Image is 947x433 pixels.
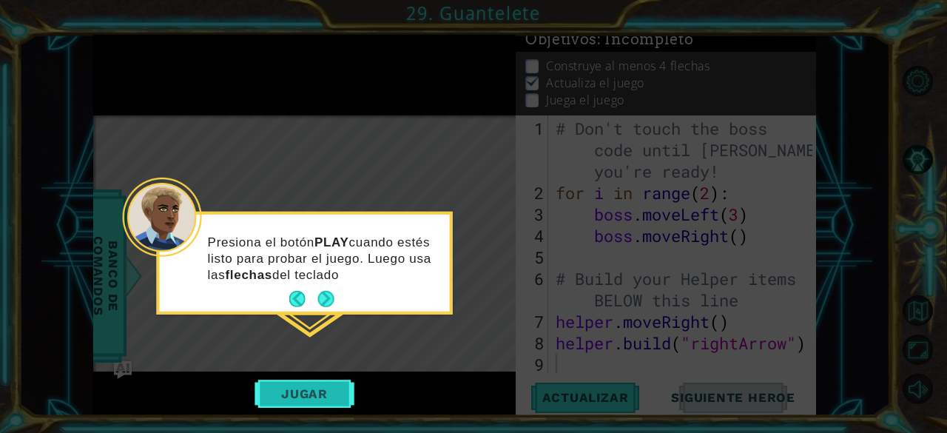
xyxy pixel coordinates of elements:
button: Back [289,291,318,307]
button: Next [318,291,334,307]
strong: PLAY [314,235,349,249]
p: Presiona el botón cuando estés listo para probar el juego. Luego usa las del teclado [208,234,439,283]
strong: flechas [225,268,272,282]
button: Jugar [255,380,354,408]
